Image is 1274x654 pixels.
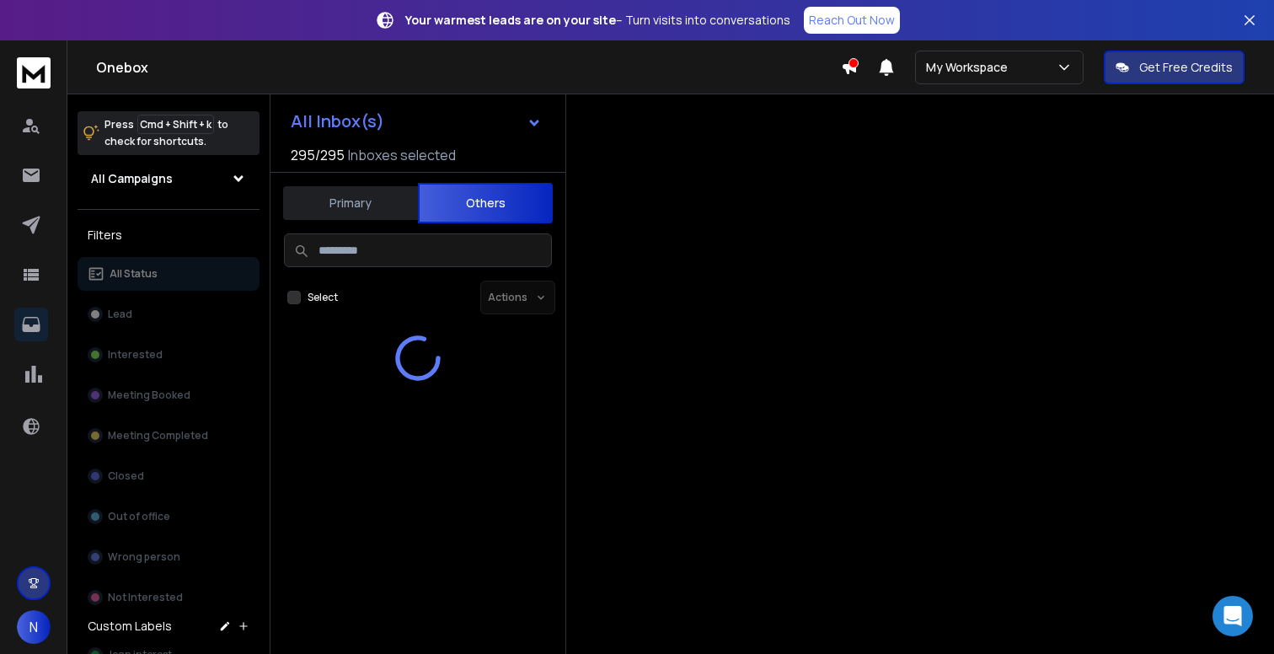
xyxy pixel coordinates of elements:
button: Primary [283,185,418,222]
h1: Onebox [96,57,841,78]
div: Open Intercom Messenger [1212,596,1253,636]
button: Get Free Credits [1104,51,1245,84]
span: 295 / 295 [291,145,345,165]
a: Reach Out Now [804,7,900,34]
p: – Turn visits into conversations [405,12,790,29]
p: Reach Out Now [809,12,895,29]
button: N [17,610,51,644]
label: Select [308,291,338,304]
span: Cmd + Shift + k [137,115,214,134]
strong: Your warmest leads are on your site [405,12,616,28]
h3: Inboxes selected [348,145,456,165]
h1: All Inbox(s) [291,113,384,130]
button: All Campaigns [78,162,260,196]
p: Get Free Credits [1139,59,1233,76]
h3: Filters [78,223,260,247]
h3: Custom Labels [88,618,172,635]
button: All Inbox(s) [277,105,555,138]
p: Press to check for shortcuts. [104,116,228,150]
img: logo [17,57,51,88]
button: Others [418,183,553,223]
p: My Workspace [926,59,1014,76]
h1: All Campaigns [91,170,173,187]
